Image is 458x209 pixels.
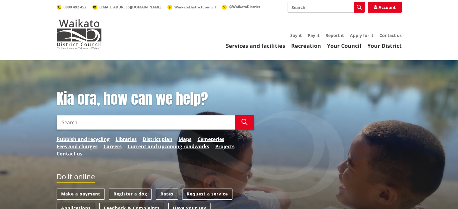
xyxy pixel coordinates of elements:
a: Register a dog [109,189,152,200]
a: Report it [326,32,344,38]
img: Waikato District Council - Te Kaunihera aa Takiwaa o Waikato [57,19,102,49]
a: Contact us [57,150,83,157]
a: Apply for it [350,32,373,38]
h2: Do it online [57,172,95,183]
a: Account [368,2,402,13]
a: Libraries [116,136,137,143]
a: District plan [143,136,173,143]
a: Projects [215,143,235,150]
a: @WaikatoDistrict [222,4,260,9]
a: Cemeteries [198,136,224,143]
a: Request a service [182,189,232,200]
input: Search input [288,2,365,13]
a: Rubbish and recycling [57,136,110,143]
a: Recreation [291,42,321,49]
a: WaikatoDistrictCouncil [167,5,216,10]
a: Services and facilities [226,42,285,49]
a: Your District [367,42,402,49]
input: Search input [57,115,235,130]
a: Fees and charges [57,143,98,150]
a: Say it [290,32,302,38]
a: Careers [104,143,122,150]
span: [EMAIL_ADDRESS][DOMAIN_NAME] [99,5,161,10]
a: 0800 492 452 [57,5,86,10]
span: 0800 492 452 [64,5,86,10]
a: [EMAIL_ADDRESS][DOMAIN_NAME] [92,5,161,10]
span: WaikatoDistrictCouncil [174,5,216,10]
a: Rates [156,189,178,200]
h1: Kia ora, how can we help? [57,90,254,108]
a: Make a payment [57,189,105,200]
a: Your Council [327,42,361,49]
a: Pay it [308,32,319,38]
a: Maps [179,136,192,143]
span: @WaikatoDistrict [229,4,260,9]
a: Current and upcoming roadworks [128,143,209,150]
a: Contact us [379,32,402,38]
